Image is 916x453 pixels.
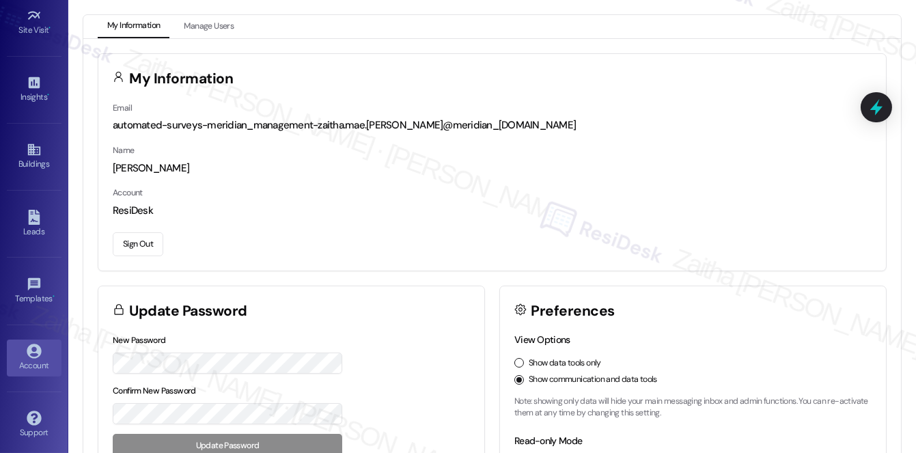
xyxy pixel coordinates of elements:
[7,407,61,443] a: Support
[98,15,169,38] button: My Information
[7,4,61,41] a: Site Visit •
[113,187,143,198] label: Account
[53,292,55,301] span: •
[514,396,872,420] p: Note: showing only data will hide your main messaging inbox and admin functions. You can re-activ...
[47,90,49,100] span: •
[514,333,570,346] label: View Options
[113,204,872,218] div: ResiDesk
[514,435,582,447] label: Read-only Mode
[113,385,196,396] label: Confirm New Password
[7,206,61,243] a: Leads
[113,232,163,256] button: Sign Out
[49,23,51,33] span: •
[7,138,61,175] a: Buildings
[113,118,872,133] div: automated-surveys-meridian_management-zaitha.mae.[PERSON_NAME]@meridian_[DOMAIN_NAME]
[529,374,657,386] label: Show communication and data tools
[113,145,135,156] label: Name
[113,335,166,346] label: New Password
[113,102,132,113] label: Email
[113,161,872,176] div: [PERSON_NAME]
[7,71,61,108] a: Insights •
[529,357,601,370] label: Show data tools only
[174,15,243,38] button: Manage Users
[531,304,615,318] h3: Preferences
[130,72,234,86] h3: My Information
[7,340,61,376] a: Account
[130,304,247,318] h3: Update Password
[7,273,61,310] a: Templates •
